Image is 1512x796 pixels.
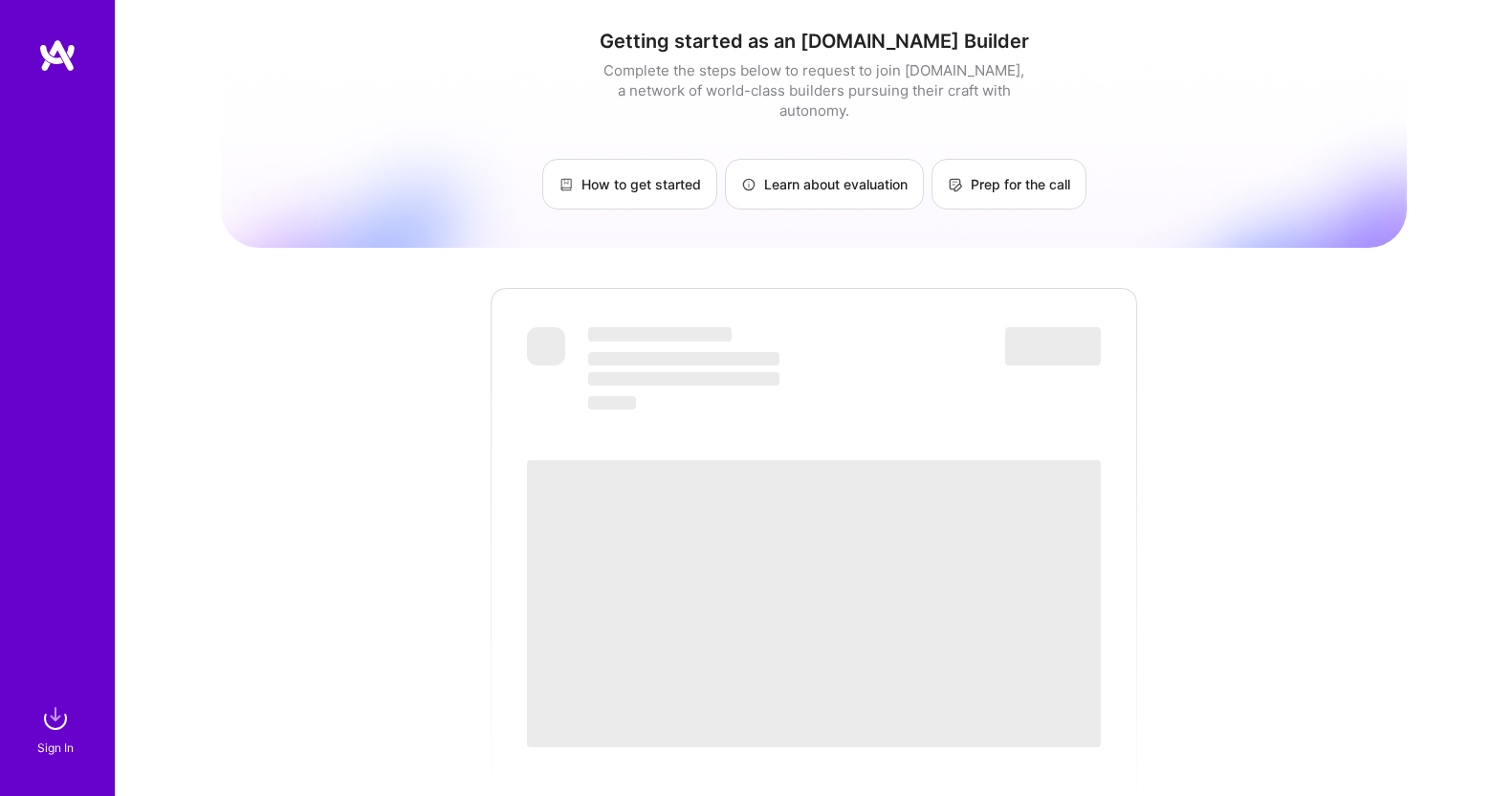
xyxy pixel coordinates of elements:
a: sign inSign In [40,699,75,758]
img: logo [38,38,77,73]
img: sign in [36,699,75,738]
span: ‌ [527,327,565,365]
span: ‌ [588,396,636,409]
span: ‌ [588,352,779,365]
span: ‌ [1005,327,1101,365]
img: Prep for the call [948,177,963,192]
span: ‌ [527,460,1101,747]
img: Learn about evaluation [741,177,756,192]
div: Complete the steps below to request to join [DOMAIN_NAME], a network of world-class builders purs... [599,60,1029,121]
span: ‌ [588,372,779,386]
a: How to get started [542,159,717,210]
a: Prep for the call [931,159,1086,210]
img: How to get started [559,177,574,192]
h1: Getting started as an [DOMAIN_NAME] Builder [221,30,1407,53]
span: ‌ [588,327,732,342]
div: Sign In [37,738,74,758]
a: Learn about evaluation [725,159,924,210]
